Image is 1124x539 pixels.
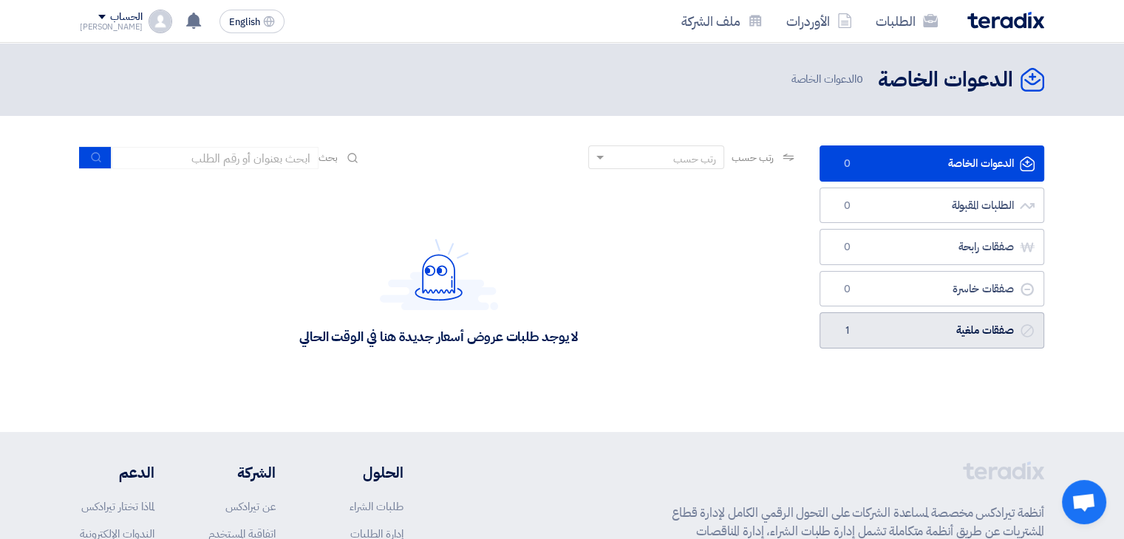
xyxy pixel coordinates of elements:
[319,150,338,165] span: بحث
[81,498,154,515] a: لماذا تختار تيرادكس
[791,71,866,88] span: الدعوات الخاصة
[350,498,403,515] a: طلبات الشراء
[299,328,578,345] div: لا يوجد طلبات عروض أسعار جديدة هنا في الوقت الحالي
[838,282,856,297] span: 0
[380,238,498,310] img: Hello
[838,323,856,338] span: 1
[229,17,260,27] span: English
[673,151,716,167] div: رتب حسب
[670,4,774,38] a: ملف الشركة
[820,271,1044,307] a: صفقات خاسرة0
[732,150,774,165] span: رتب حسب
[820,188,1044,224] a: الطلبات المقبولة0
[856,71,863,87] span: 0
[1062,480,1106,524] a: Open chat
[838,199,856,213] span: 0
[80,461,154,484] li: الدعم
[864,4,950,38] a: الطلبات
[878,66,1013,95] h2: الدعوات الخاصة
[838,240,856,255] span: 0
[219,10,285,33] button: English
[820,312,1044,349] a: صفقات ملغية1
[110,11,142,24] div: الحساب
[820,145,1044,182] a: الدعوات الخاصة0
[225,498,276,515] a: عن تيرادكس
[149,10,172,33] img: profile_test.png
[838,157,856,171] span: 0
[199,461,276,484] li: الشركة
[80,23,143,31] div: [PERSON_NAME]
[774,4,864,38] a: الأوردرات
[112,147,319,169] input: ابحث بعنوان أو رقم الطلب
[820,229,1044,265] a: صفقات رابحة0
[967,12,1044,29] img: Teradix logo
[320,461,403,484] li: الحلول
